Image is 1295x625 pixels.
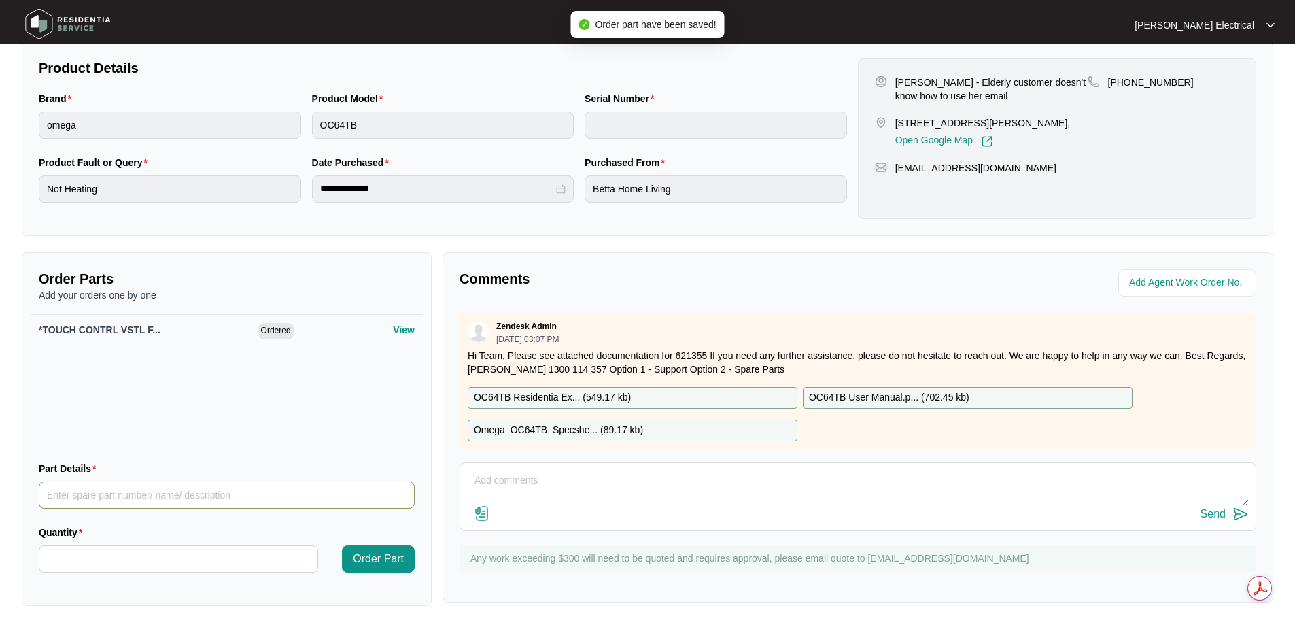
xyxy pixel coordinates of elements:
[468,322,489,342] img: user.svg
[1108,75,1194,89] p: [PHONE_NUMBER]
[39,526,88,539] label: Quantity
[393,323,415,337] p: View
[20,3,116,44] img: residentia service logo
[1088,75,1100,88] img: map-pin
[39,546,317,572] input: Quantity
[809,390,969,405] p: OC64TB User Manual.p... ( 702.45 kb )
[585,92,659,105] label: Serial Number
[39,324,160,335] span: *TOUCH CONTRL VSTL F...
[895,161,1056,175] p: [EMAIL_ADDRESS][DOMAIN_NAME]
[981,135,993,148] img: Link-External
[579,19,589,30] span: check-circle
[474,390,631,405] p: OC64TB Residentia Ex... ( 549.17 kb )
[1135,18,1254,32] p: [PERSON_NAME] Electrical
[258,323,294,339] span: Ordered
[585,156,670,169] label: Purchased From
[39,288,415,302] p: Add your orders one by one
[875,75,887,88] img: user-pin
[496,335,559,343] p: [DATE] 03:07 PM
[895,116,1071,130] p: [STREET_ADDRESS][PERSON_NAME],
[342,545,415,573] button: Order Part
[585,112,847,139] input: Serial Number
[39,482,415,509] input: Part Details
[895,135,993,148] a: Open Google Map
[1201,508,1226,520] div: Send
[585,175,847,203] input: Purchased From
[320,182,554,196] input: Date Purchased
[39,175,301,203] input: Product Fault or Query
[1201,505,1249,524] button: Send
[470,552,1249,565] p: Any work exceeding $300 will need to be quoted and requires approval, please email quote to [EMAI...
[312,92,389,105] label: Product Model
[474,423,643,438] p: Omega_OC64TB_Specshe... ( 89.17 kb )
[39,462,102,475] label: Part Details
[39,112,301,139] input: Brand
[39,269,415,288] p: Order Parts
[468,349,1248,376] p: Hi Team, Please see attached documentation for 621355 If you need any further assistance, please ...
[595,19,716,30] span: Order part have been saved!
[474,505,490,522] img: file-attachment-doc.svg
[496,321,557,332] p: Zendesk Admin
[460,269,848,288] p: Comments
[39,92,77,105] label: Brand
[39,156,153,169] label: Product Fault or Query
[1232,506,1249,522] img: send-icon.svg
[312,112,574,139] input: Product Model
[353,551,404,567] span: Order Part
[1266,22,1275,29] img: dropdown arrow
[875,116,887,129] img: map-pin
[1129,275,1248,291] input: Add Agent Work Order No.
[312,156,394,169] label: Date Purchased
[895,75,1088,103] p: [PERSON_NAME] - Elderly customer doesn't know how to use her email
[39,58,847,78] p: Product Details
[875,161,887,173] img: map-pin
